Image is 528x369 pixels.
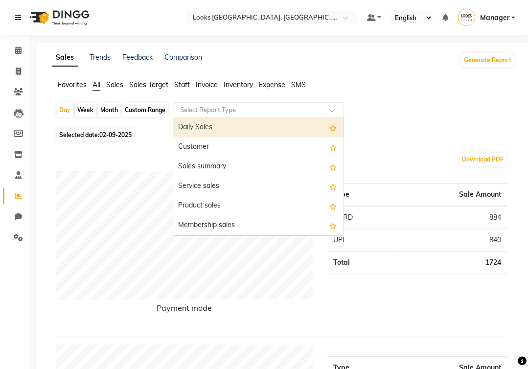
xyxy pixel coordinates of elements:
[461,53,514,67] button: Generate Report
[174,80,190,89] span: Staff
[173,196,344,216] div: Product sales
[327,184,393,207] th: Type
[173,138,344,157] div: Customer
[393,206,507,229] td: 884
[129,80,168,89] span: Sales Target
[106,80,123,89] span: Sales
[393,229,507,252] td: 840
[99,131,132,138] span: 02-09-2025
[329,200,337,212] span: Add this report to Favorites List
[393,184,507,207] th: Sale Amount
[480,13,509,23] span: Manager
[75,103,96,117] div: Week
[173,157,344,177] div: Sales summary
[57,129,134,141] span: Selected date:
[90,53,111,62] a: Trends
[327,206,393,229] td: CARD
[224,80,253,89] span: Inventory
[122,53,153,62] a: Feedback
[56,303,313,317] h6: Payment mode
[173,177,344,196] div: Service sales
[57,103,73,117] div: Day
[173,216,344,235] div: Membership sales
[458,9,475,26] img: Manager
[98,103,120,117] div: Month
[196,80,218,89] span: Invoice
[459,153,506,166] button: Download PDF
[25,4,92,31] img: logo
[329,122,337,134] span: Add this report to Favorites List
[173,117,344,236] ng-dropdown-panel: Options list
[327,229,393,252] td: UPI
[329,220,337,231] span: Add this report to Favorites List
[393,252,507,274] td: 1724
[329,181,337,192] span: Add this report to Favorites List
[329,141,337,153] span: Add this report to Favorites List
[291,80,306,89] span: SMS
[92,80,100,89] span: All
[52,49,78,67] a: Sales
[327,252,393,274] td: Total
[58,80,87,89] span: Favorites
[122,103,168,117] div: Custom Range
[259,80,285,89] span: Expense
[329,161,337,173] span: Add this report to Favorites List
[173,118,344,138] div: Daily Sales
[164,53,202,62] a: Comparison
